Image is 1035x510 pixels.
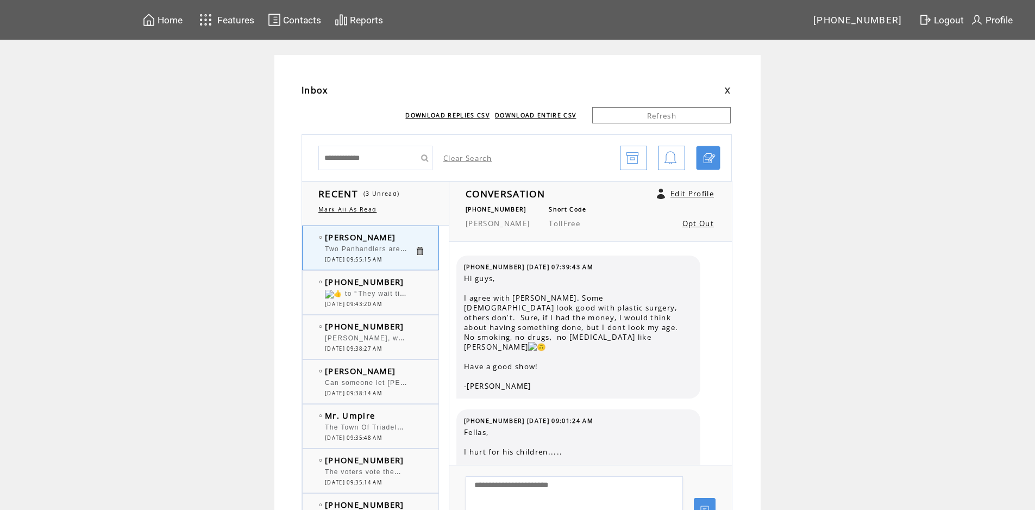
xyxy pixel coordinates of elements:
[464,263,593,271] span: [PHONE_NUMBER] [DATE] 07:39:43 AM
[325,410,375,421] span: Mr. Umpire
[325,479,382,486] span: [DATE] 09:35:14 AM
[970,13,983,27] img: profile.svg
[325,242,806,253] span: Two Panhandlers are still there with no signs, peeps in cars still hand out money, drivers know w...
[466,187,545,200] span: CONVERSATION
[319,236,322,239] img: bulletEmpty.png
[325,376,603,387] span: Can someone let [PERSON_NAME] [PERSON_NAME] is the current president
[495,111,576,119] a: DOWNLOAD ENTIRE CSV
[283,15,321,26] span: Contacts
[319,281,322,283] img: bulletEmpty.png
[325,455,404,465] span: [PHONE_NUMBER]
[325,465,530,476] span: The voters vote them in and the voters can vote them out
[333,11,385,28] a: Reports
[986,15,1013,26] span: Profile
[142,13,155,27] img: home.svg
[350,15,383,26] span: Reports
[919,13,932,27] img: exit.svg
[405,111,490,119] a: DOWNLOAD REPLIES CSV
[325,321,404,332] span: [PHONE_NUMBER]
[549,219,580,228] span: TollFree
[917,11,969,28] a: Logout
[325,301,382,308] span: [DATE] 09:43:20 AM
[592,107,731,123] a: Refresh
[464,273,692,391] span: Hi guys, I agree with [PERSON_NAME]. Some [DEMOGRAPHIC_DATA] look good with plastic surgery, othe...
[325,365,396,376] span: [PERSON_NAME]
[464,417,593,425] span: [PHONE_NUMBER] [DATE] 09:01:24 AM
[318,206,377,213] a: Mark All As Read
[466,219,530,228] span: [PERSON_NAME]
[325,276,404,287] span: [PHONE_NUMBER]
[217,15,254,26] span: Features
[415,246,425,256] a: Click to delete these messgaes
[325,434,382,441] span: [DATE] 09:35:48 AM
[325,345,382,352] span: [DATE] 09:38:27 AM
[657,189,665,199] a: Click to edit user profile
[969,11,1014,28] a: Profile
[443,153,492,163] a: Clear Search
[416,146,432,170] input: Submit
[268,13,281,27] img: contacts.svg
[318,187,358,200] span: RECENT
[325,390,382,397] span: [DATE] 09:38:14 AM
[319,370,322,372] img: bulletEmpty.png
[670,189,714,198] a: Edit Profile
[626,146,639,171] img: archive.png
[696,146,720,170] a: Click to start a chat with mobile number by SMS
[319,414,322,417] img: bulletEmpty.png
[682,219,714,228] a: Opt Out
[302,84,328,96] span: Inbox
[664,146,677,171] img: bell.png
[466,206,526,213] span: [PHONE_NUMBER]
[195,9,256,30] a: Features
[325,256,382,263] span: [DATE] 09:55:15 AM
[196,11,215,29] img: features.svg
[266,11,323,28] a: Contacts
[549,206,586,213] span: Short Code
[325,290,342,298] img: 👍
[325,499,404,510] span: [PHONE_NUMBER]
[813,15,902,26] span: [PHONE_NUMBER]
[363,190,399,197] span: (3 Unread)
[934,15,964,26] span: Logout
[141,11,184,28] a: Home
[335,13,348,27] img: chart.svg
[319,503,322,506] img: bulletEmpty.png
[528,342,547,352] img: 🙃
[319,325,322,328] img: bulletEmpty.png
[325,232,396,242] span: [PERSON_NAME]
[319,459,322,462] img: bulletEmpty.png
[158,15,183,26] span: Home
